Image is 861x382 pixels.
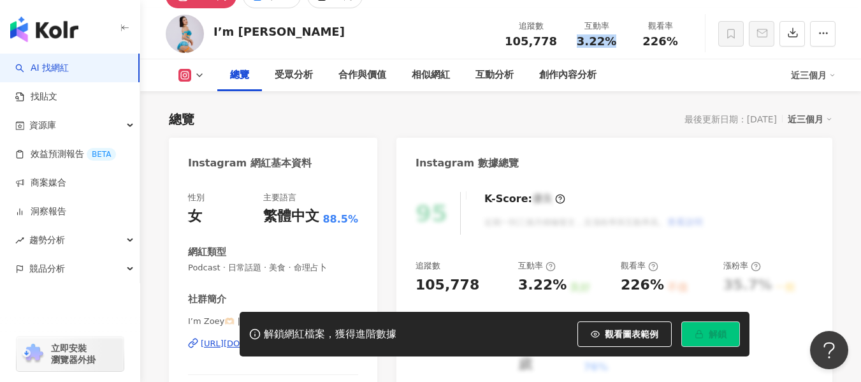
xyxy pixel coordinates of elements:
[322,212,358,226] span: 88.5%
[788,111,832,128] div: 近三個月
[723,260,761,272] div: 漲粉率
[15,62,69,75] a: searchAI 找網紅
[188,156,312,170] div: Instagram 網紅基本資料
[264,328,396,341] div: 解鎖網紅檔案，獲得進階數據
[475,68,514,83] div: 互動分析
[10,17,78,42] img: logo
[681,321,740,347] button: 解鎖
[188,293,226,306] div: 社群簡介
[539,68,597,83] div: 創作內容分析
[29,111,56,140] span: 資源庫
[636,20,684,33] div: 觀看率
[29,254,65,283] span: 競品分析
[17,337,124,371] a: chrome extension立即安裝 瀏覽器外掛
[51,342,96,365] span: 立即安裝 瀏覽器外掛
[518,275,567,295] div: 3.22%
[188,207,202,226] div: 女
[605,329,658,339] span: 觀看圖表範例
[213,24,345,40] div: I’m [PERSON_NAME]
[188,192,205,203] div: 性別
[416,275,479,295] div: 105,778
[416,260,440,272] div: 追蹤數
[518,260,556,272] div: 互動率
[230,68,249,83] div: 總覽
[15,177,66,189] a: 商案媒合
[572,20,621,33] div: 互動率
[791,65,836,85] div: 近三個月
[416,156,519,170] div: Instagram 數據總覽
[169,110,194,128] div: 總覽
[263,207,319,226] div: 繁體中文
[15,91,57,103] a: 找貼文
[505,20,557,33] div: 追蹤數
[577,35,616,48] span: 3.22%
[505,34,557,48] span: 105,778
[15,236,24,245] span: rise
[621,260,658,272] div: 觀看率
[338,68,386,83] div: 合作與價值
[642,35,678,48] span: 226%
[412,68,450,83] div: 相似網紅
[15,205,66,218] a: 洞察報告
[263,192,296,203] div: 主要語言
[684,114,777,124] div: 最後更新日期：[DATE]
[275,68,313,83] div: 受眾分析
[188,246,226,259] div: 網紅類型
[166,15,204,53] img: KOL Avatar
[484,192,565,206] div: K-Score :
[20,344,45,364] img: chrome extension
[29,226,65,254] span: 趨勢分析
[621,275,664,295] div: 226%
[15,148,116,161] a: 效益預測報告BETA
[188,262,358,274] span: Podcast · 日常話題 · 美食 · 命理占卜
[577,321,672,347] button: 觀看圖表範例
